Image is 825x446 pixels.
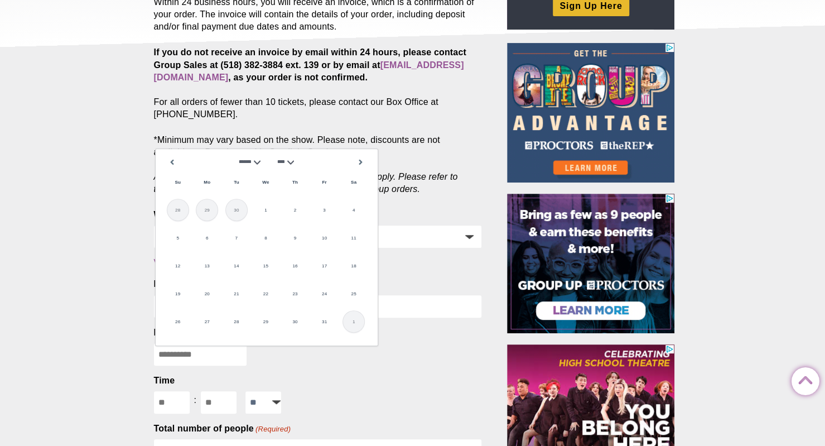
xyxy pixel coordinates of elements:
[342,227,365,249] a: 11
[284,199,306,221] a: 2
[313,199,336,221] a: 3
[277,160,297,165] select: Select year
[254,171,277,193] span: Wednesday
[196,227,218,249] a: 6
[342,255,365,277] a: 18
[225,199,248,221] span: 30
[154,46,482,120] p: For all orders of fewer than 10 tickets, please contact our Box Office at [PHONE_NUMBER].
[225,255,248,277] a: 14
[154,375,175,387] legend: Time
[254,310,277,333] a: 29
[167,282,189,305] a: 19
[235,160,264,165] select: Select month
[154,60,464,82] a: [EMAIL_ADDRESS][DOMAIN_NAME]
[154,423,291,435] label: Total number of people
[254,227,277,249] a: 8
[196,255,218,277] a: 13
[313,227,336,249] a: 10
[284,310,306,333] a: 30
[507,43,674,183] iframe: Advertisement
[154,257,482,269] div: .
[792,368,814,390] a: Back to Top
[254,282,277,305] a: 22
[342,171,365,193] span: Saturday
[196,171,218,193] span: Monday
[342,199,365,221] a: 4
[196,310,218,333] a: 27
[167,199,189,221] span: 28
[154,134,482,195] p: *Minimum may vary based on the show. Please note, discounts are not available on Premium or Lia S...
[164,154,181,171] a: Prev
[225,227,248,249] a: 7
[313,310,336,333] a: 31
[284,282,306,305] a: 23
[154,278,288,290] label: Performance selection
[284,255,306,277] a: 16
[154,258,268,267] a: View Proctors performances
[167,227,189,249] a: 5
[254,255,277,277] a: 15
[167,255,189,277] a: 12
[225,171,248,193] span: Tuesday
[196,282,218,305] a: 20
[167,310,189,333] a: 26
[284,171,306,193] span: Thursday
[225,282,248,305] a: 21
[353,154,369,171] a: Next
[254,424,291,434] span: (Required)
[154,172,458,194] em: All orders are subject to availability. Some restrictions apply. Please refer to the for procedur...
[196,199,218,221] span: 29
[167,171,189,193] span: Sunday
[507,194,674,333] iframe: Advertisement
[342,282,365,305] a: 25
[313,282,336,305] a: 24
[313,171,336,193] span: Friday
[154,209,253,221] label: Which venue?
[254,199,277,221] a: 1
[313,255,336,277] a: 17
[154,327,173,339] label: Date
[190,391,201,409] div: :
[225,310,248,333] a: 28
[154,47,466,81] strong: If you do not receive an invoice by email within 24 hours, please contact Group Sales at (518) 38...
[342,310,365,333] span: 1
[284,227,306,249] a: 9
